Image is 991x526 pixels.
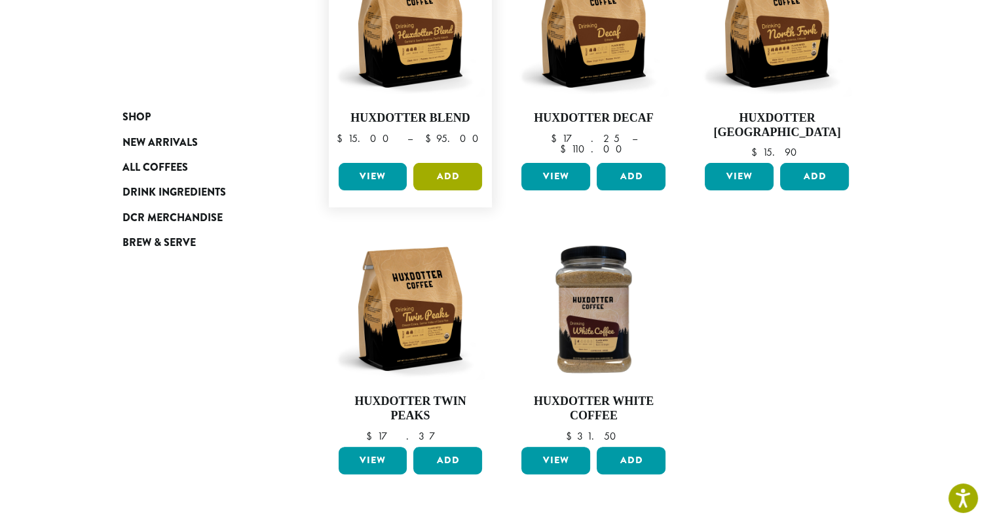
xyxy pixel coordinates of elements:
bdi: 17.37 [365,429,455,443]
a: New Arrivals [122,130,280,154]
span: $ [751,145,762,159]
a: DCR Merchandise [122,205,280,230]
button: Add [413,447,482,474]
span: $ [550,131,561,145]
span: All Coffees [122,160,188,176]
a: View [705,163,774,190]
bdi: 15.00 [336,131,394,145]
a: Huxdotter White Coffee $31.50 [518,234,669,441]
h4: Huxdotter Decaf [518,111,669,126]
span: Brew & Serve [122,235,196,251]
span: $ [559,142,570,156]
h4: Huxdotter White Coffee [518,394,669,423]
span: Drink Ingredients [122,184,226,201]
a: Shop [122,105,280,130]
span: DCR Merchandise [122,210,223,226]
a: Drink Ingredients [122,180,280,205]
button: Add [780,163,849,190]
bdi: 31.50 [565,429,622,443]
a: All Coffees [122,155,280,180]
bdi: 15.90 [751,145,803,159]
button: Add [597,163,665,190]
a: View [339,447,407,474]
span: $ [365,429,377,443]
span: – [407,131,412,145]
img: Huxdotter-White-Coffee-2lb-Container-Web.jpg [518,234,669,384]
a: Brew & Serve [122,230,280,255]
a: Huxdotter Twin Peaks $17.37 [335,234,486,441]
h4: Huxdotter [GEOGRAPHIC_DATA] [701,111,852,139]
a: View [521,163,590,190]
a: View [339,163,407,190]
span: New Arrivals [122,135,198,151]
bdi: 110.00 [559,142,627,156]
button: Add [597,447,665,474]
button: Add [413,163,482,190]
h4: Huxdotter Blend [335,111,486,126]
span: $ [565,429,576,443]
span: Shop [122,109,151,126]
a: View [521,447,590,474]
h4: Huxdotter Twin Peaks [335,394,486,423]
img: Huxdotter-Coffee-Twin-Peaks-12oz-Web-1.jpg [335,234,485,384]
bdi: 17.25 [550,131,619,145]
bdi: 95.00 [424,131,484,145]
span: $ [424,131,436,145]
span: – [631,131,637,145]
span: $ [336,131,347,145]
